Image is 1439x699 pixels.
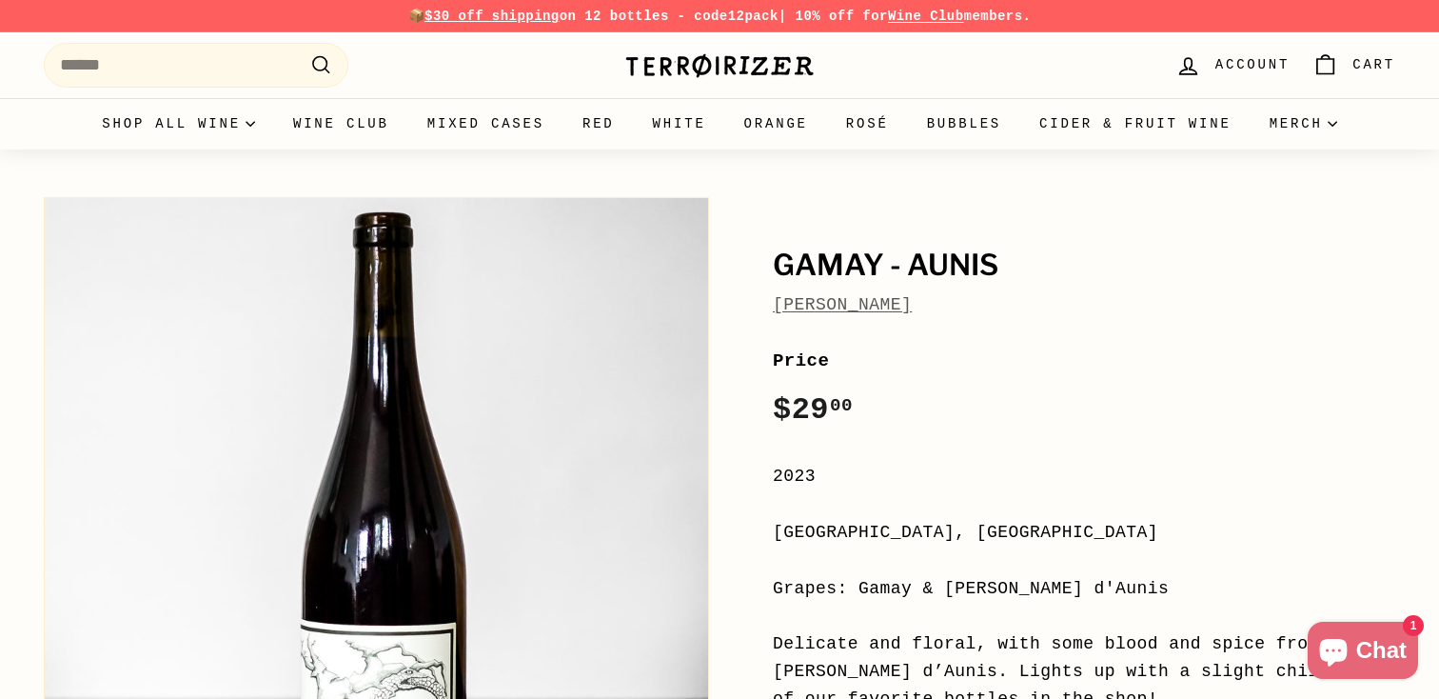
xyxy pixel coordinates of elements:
[827,98,908,150] a: Rosé
[1302,622,1424,684] inbox-online-store-chat: Shopify online store chat
[6,98,1433,150] div: Primary
[773,519,1395,547] div: [GEOGRAPHIC_DATA], [GEOGRAPHIC_DATA]
[773,347,1395,375] label: Price
[830,395,853,416] sup: 00
[1352,54,1395,75] span: Cart
[725,98,827,150] a: Orange
[888,9,964,24] a: Wine Club
[1020,98,1251,150] a: Cider & Fruit Wine
[773,392,853,428] span: $29
[563,98,634,150] a: Red
[773,295,912,314] a: [PERSON_NAME]
[1301,37,1407,93] a: Cart
[1251,98,1356,150] summary: Merch
[773,463,1395,490] div: 2023
[634,98,725,150] a: White
[1215,54,1290,75] span: Account
[773,250,1395,282] h1: Gamay - Aunis
[274,98,408,150] a: Wine Club
[1164,37,1301,93] a: Account
[424,9,560,24] span: $30 off shipping
[908,98,1020,150] a: Bubbles
[408,98,563,150] a: Mixed Cases
[728,9,779,24] strong: 12pack
[44,6,1395,27] p: 📦 on 12 bottles - code | 10% off for members.
[83,98,274,150] summary: Shop all wine
[773,575,1395,603] div: Grapes: Gamay & [PERSON_NAME] d'Aunis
